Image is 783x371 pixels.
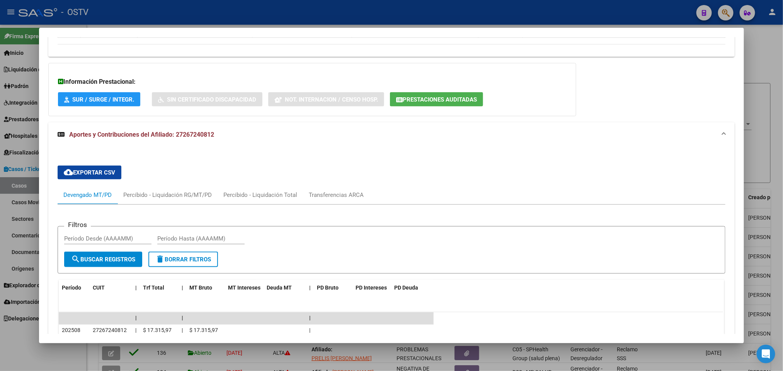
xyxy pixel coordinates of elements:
button: Exportar CSV [58,166,121,180]
span: | [182,285,183,291]
span: 202508 [62,327,80,334]
span: Buscar Registros [71,256,135,263]
datatable-header-cell: PD Intereses [352,280,391,296]
datatable-header-cell: | [132,280,140,296]
span: $ 17.315,97 [189,327,218,334]
span: Trf Total [143,285,164,291]
h3: Información Prestacional: [58,77,567,86]
span: MT Bruto [189,285,212,291]
mat-expansion-panel-header: Aportes y Contribuciones del Afiliado: 27267240812 [48,122,734,147]
span: Sin Certificado Discapacidad [167,96,256,103]
span: $ 17.315,97 [143,327,172,334]
span: | [309,315,311,321]
div: Transferencias ARCA [309,191,364,199]
datatable-header-cell: MT Bruto [186,280,225,296]
div: Percibido - Liquidación Total [223,191,297,199]
span: | [135,327,136,334]
button: Not. Internacion / Censo Hosp. [268,92,384,107]
span: PD Deuda [394,285,418,291]
span: CUIT [93,285,105,291]
div: Percibido - Liquidación RG/MT/PD [123,191,212,199]
div: Devengado MT/PD [63,191,112,199]
span: Exportar CSV [64,169,115,176]
datatable-header-cell: Deuda MT [264,280,306,296]
button: Buscar Registros [64,252,142,267]
datatable-header-cell: | [306,280,314,296]
span: 27267240812 [93,327,127,334]
datatable-header-cell: | [179,280,186,296]
span: PD Bruto [317,285,339,291]
span: | [309,327,310,334]
span: MT Intereses [228,285,260,291]
span: Aportes y Contribuciones del Afiliado: 27267240812 [69,131,214,138]
span: SUR / SURGE / INTEGR. [72,96,134,103]
button: Prestaciones Auditadas [390,92,483,107]
span: | [135,285,137,291]
mat-icon: delete [155,254,165,264]
mat-icon: search [71,254,80,264]
span: PD Intereses [356,285,387,291]
span: | [309,285,311,291]
mat-icon: cloud_download [64,168,73,177]
span: | [182,315,183,321]
datatable-header-cell: PD Deuda [391,280,434,296]
span: Not. Internacion / Censo Hosp. [285,96,378,103]
datatable-header-cell: MT Intereses [225,280,264,296]
span: Deuda MT [267,285,292,291]
div: Open Intercom Messenger [757,345,775,363]
h3: Filtros [64,220,91,229]
span: | [182,327,183,334]
span: Borrar Filtros [155,256,211,263]
button: SUR / SURGE / INTEGR. [58,92,140,107]
button: Borrar Filtros [148,252,218,267]
datatable-header-cell: PD Bruto [314,280,352,296]
span: Prestaciones Auditadas [403,96,477,103]
datatable-header-cell: Trf Total [140,280,179,296]
button: Sin Certificado Discapacidad [152,92,262,107]
span: Período [62,285,81,291]
span: | [135,315,137,321]
datatable-header-cell: CUIT [90,280,132,296]
datatable-header-cell: Período [59,280,90,296]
